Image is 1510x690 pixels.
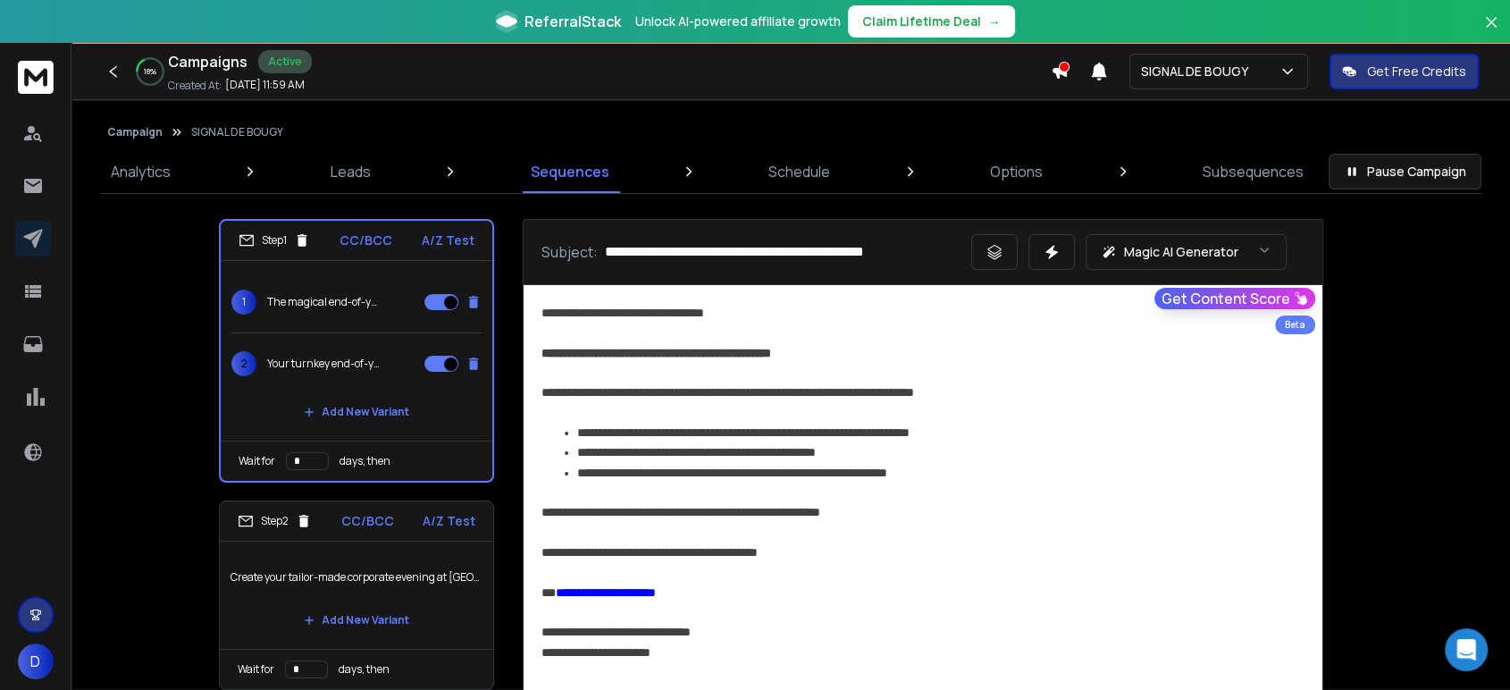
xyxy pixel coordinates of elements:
p: [DATE] 11:59 AM [225,78,305,92]
button: Add New Variant [289,602,424,638]
div: Beta [1275,316,1315,334]
p: Created At: [168,79,222,93]
font: 18 [144,66,150,76]
font: Campaigns [168,52,247,72]
p: Magic AI Generator [1124,243,1238,261]
a: Sequences [520,150,620,193]
p: Sequences [531,161,609,182]
font: Your turnkey end-of-year evening in [GEOGRAPHIC_DATA] – Buffet, show and atmosphere guaranteed [267,356,765,371]
font: Analytics [111,162,171,181]
span: → [988,13,1001,30]
p: SIGNAL DE BOUGY [1141,63,1255,80]
p: CC/BCC [340,231,392,249]
p: Get Free Credits [1367,63,1466,80]
div: Step 1 [239,232,310,248]
button: Get Free Credits [1330,54,1479,89]
a: Options [979,150,1053,193]
button: Close banner [1480,11,1503,54]
p: Subject: [541,241,598,263]
font: % [150,66,156,76]
li: Step2CC/BCCA/Z TestCreate your tailor-made corporate evening at [GEOGRAPHIC_DATA], [GEOGRAPHIC_DA... [219,501,494,690]
a: Leads [320,150,382,193]
button: D [18,644,54,679]
font: Add New Variant [322,612,409,627]
a: Subsequences [1192,150,1314,193]
p: days, then [340,454,390,468]
font: Active [268,54,302,69]
p: Options [990,161,1043,182]
div: Open Intercom Messenger [1445,628,1488,671]
font: A/Z Test [423,512,475,529]
a: Analytics [100,150,181,193]
button: Magic AI Generator [1086,234,1287,270]
p: Schedule [768,161,830,182]
font: The magical end-of-year evening in [GEOGRAPHIC_DATA] [267,294,551,309]
button: Get Content Score [1154,288,1315,309]
p: Leads [331,161,371,182]
font: Wait for [238,661,274,677]
font: days, then [339,661,390,677]
span: ReferralStack [524,11,621,32]
button: Campaign [107,125,163,139]
p: Wait for [239,454,275,468]
span: 2 [231,351,256,376]
button: Pause Campaign [1329,154,1481,189]
font: A/Z Test [422,231,474,248]
font: 1 [242,294,246,309]
p: Unlock AI-powered affiliate growth [635,13,841,30]
font: SIGNAL DE BOUGY [191,124,283,139]
p: Subsequences [1203,161,1304,182]
button: Add New Variant [289,394,424,430]
font: CC/BCC [341,512,394,529]
a: Schedule [758,150,841,193]
font: Create your tailor-made corporate evening at [GEOGRAPHIC_DATA], [GEOGRAPHIC_DATA] [231,569,673,585]
p: CC/BCC [341,512,394,530]
font: Campaign [107,124,163,139]
li: Step1CC/BCCA/Z Test1The magical end-of-year evening in [GEOGRAPHIC_DATA]2Your turnkey end-of-year... [219,219,494,483]
div: Step 2 [238,513,312,529]
button: Claim Lifetime Deal→ [848,5,1015,38]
